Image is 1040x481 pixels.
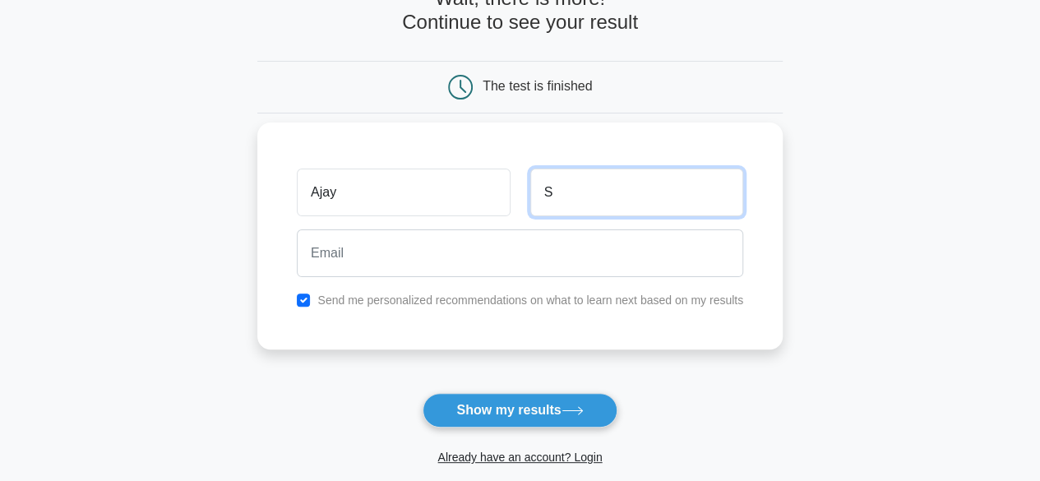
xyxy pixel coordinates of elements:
[297,229,743,277] input: Email
[483,79,592,93] div: The test is finished
[437,451,602,464] a: Already have an account? Login
[530,169,743,216] input: Last name
[297,169,510,216] input: First name
[423,393,617,428] button: Show my results
[317,294,743,307] label: Send me personalized recommendations on what to learn next based on my results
